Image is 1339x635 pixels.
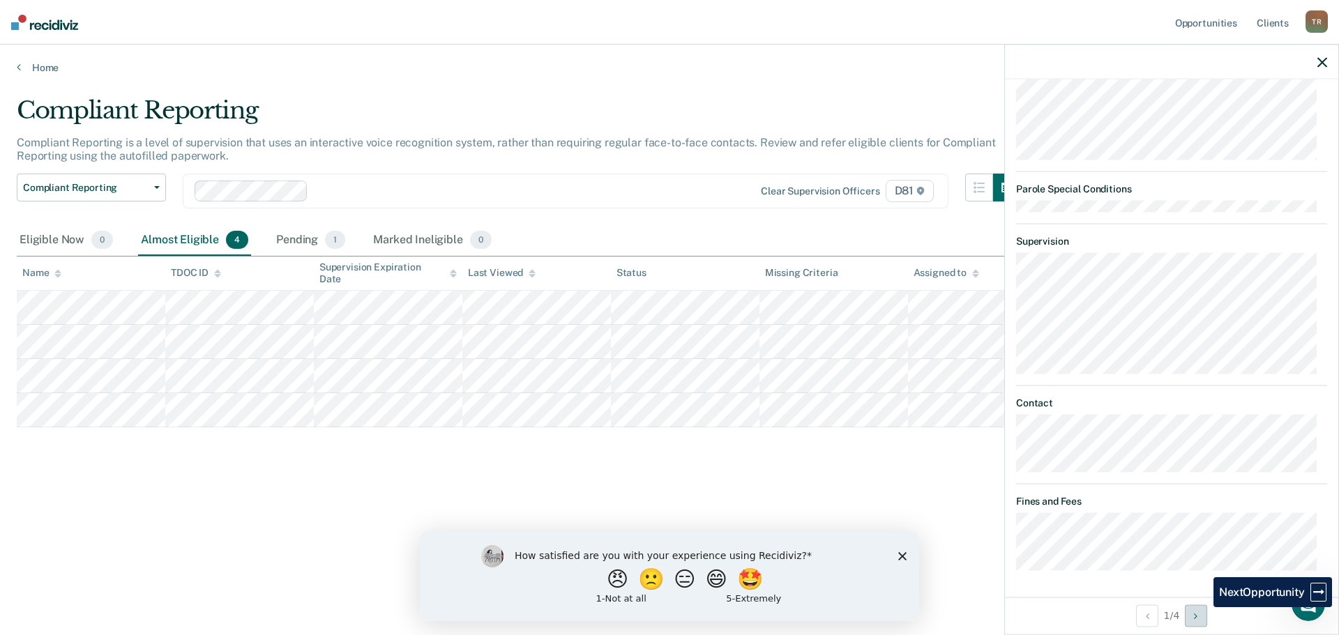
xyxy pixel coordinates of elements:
[1016,397,1327,409] dt: Contact
[420,531,919,621] iframe: Survey by Kim from Recidiviz
[765,267,838,279] div: Missing Criteria
[1016,496,1327,507] dt: Fines and Fees
[23,182,149,194] span: Compliant Reporting
[1005,597,1338,634] div: 1 / 4
[370,225,494,256] div: Marked Ineligible
[226,231,248,249] span: 4
[22,267,61,279] div: Name
[11,15,78,30] img: Recidiviz
[91,231,113,249] span: 0
[319,261,457,285] div: Supervision Expiration Date
[17,61,1322,74] a: Home
[470,231,492,249] span: 0
[1016,183,1327,195] dt: Parole Special Conditions
[1306,10,1328,33] div: T R
[17,96,1021,136] div: Compliant Reporting
[273,225,348,256] div: Pending
[1292,588,1325,621] iframe: Intercom live chat
[914,267,979,279] div: Assigned to
[138,225,251,256] div: Almost Eligible
[17,225,116,256] div: Eligible Now
[1016,236,1327,247] dt: Supervision
[468,267,536,279] div: Last Viewed
[1185,604,1207,627] button: Next Opportunity
[616,267,646,279] div: Status
[1136,604,1158,627] button: Previous Opportunity
[886,180,934,202] span: D81
[17,136,995,162] p: Compliant Reporting is a level of supervision that uses an interactive voice recognition system, ...
[325,231,345,249] span: 1
[761,185,879,197] div: Clear supervision officers
[171,267,221,279] div: TDOC ID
